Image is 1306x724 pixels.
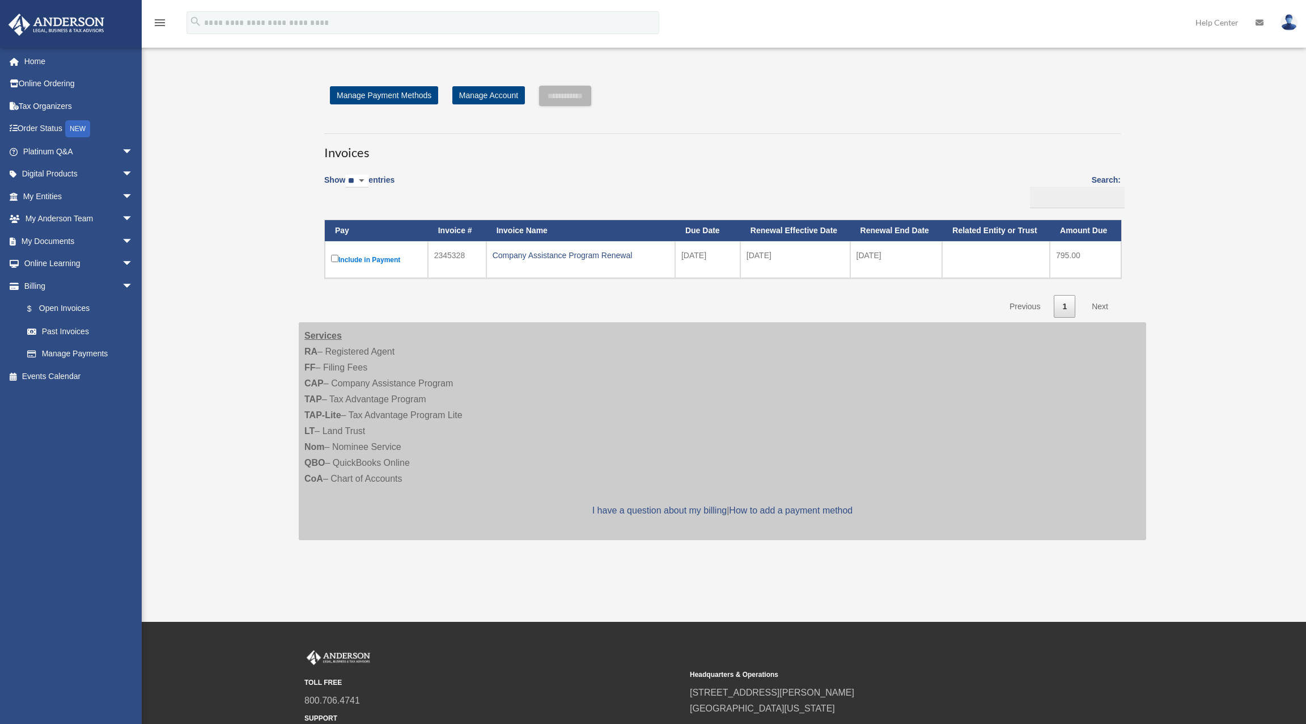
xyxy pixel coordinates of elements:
th: Pay: activate to sort column descending [325,220,428,241]
strong: QBO [304,458,325,468]
span: arrow_drop_down [122,185,145,208]
a: 1 [1054,295,1075,318]
a: Previous [1001,295,1049,318]
a: Home [8,50,150,73]
a: Manage Account [452,86,525,104]
span: arrow_drop_down [122,208,145,231]
a: Past Invoices [16,320,145,343]
div: NEW [65,120,90,137]
strong: Nom [304,442,325,452]
a: $Open Invoices [16,297,139,321]
div: – Registered Agent – Filing Fees – Company Assistance Program – Tax Advantage Program – Tax Advan... [299,322,1146,540]
th: Related Entity or Trust: activate to sort column ascending [942,220,1050,241]
input: Search: [1030,187,1125,208]
label: Search: [1026,173,1121,208]
a: menu [153,20,167,30]
th: Invoice Name: activate to sort column ascending [486,220,675,241]
th: Due Date: activate to sort column ascending [675,220,740,241]
td: [DATE] [850,241,943,278]
input: Include in Payment [331,255,338,262]
a: Online Learningarrow_drop_down [8,252,150,275]
img: Anderson Advisors Platinum Portal [304,650,372,665]
td: 2345328 [428,241,486,278]
a: How to add a payment method [729,506,853,515]
a: 800.706.4741 [304,696,360,705]
span: arrow_drop_down [122,230,145,253]
i: search [189,15,202,28]
span: arrow_drop_down [122,163,145,186]
strong: TAP [304,394,322,404]
strong: CAP [304,378,324,388]
select: Showentries [345,175,368,188]
a: Billingarrow_drop_down [8,275,145,297]
th: Renewal End Date: activate to sort column ascending [850,220,943,241]
strong: FF [304,363,316,372]
img: Anderson Advisors Platinum Portal [5,14,108,36]
a: I have a question about my billing [592,506,727,515]
span: arrow_drop_down [122,275,145,298]
strong: Services [304,331,342,340]
label: Include in Payment [331,252,422,267]
label: Show entries [324,173,395,199]
th: Amount Due: activate to sort column ascending [1050,220,1121,241]
strong: LT [304,426,315,436]
a: Online Ordering [8,73,150,95]
a: Next [1083,295,1117,318]
a: Events Calendar [8,365,150,388]
small: Headquarters & Operations [690,669,1067,681]
td: 795.00 [1050,241,1121,278]
a: My Anderson Teamarrow_drop_down [8,208,150,230]
a: [STREET_ADDRESS][PERSON_NAME] [690,688,854,697]
a: Tax Organizers [8,95,150,117]
i: menu [153,16,167,30]
strong: RA [304,347,317,356]
a: My Entitiesarrow_drop_down [8,185,150,208]
span: arrow_drop_down [122,252,145,276]
a: Platinum Q&Aarrow_drop_down [8,140,150,163]
p: | [304,503,1140,519]
td: [DATE] [740,241,850,278]
a: My Documentsarrow_drop_down [8,230,150,252]
small: TOLL FREE [304,677,682,689]
th: Invoice #: activate to sort column ascending [428,220,486,241]
a: Manage Payments [16,343,145,365]
span: arrow_drop_down [122,140,145,163]
strong: CoA [304,474,323,483]
div: Company Assistance Program Renewal [493,247,669,263]
a: Order StatusNEW [8,117,150,141]
h3: Invoices [324,133,1121,162]
th: Renewal Effective Date: activate to sort column ascending [740,220,850,241]
strong: TAP-Lite [304,410,341,420]
td: [DATE] [675,241,740,278]
a: Manage Payment Methods [330,86,438,104]
span: $ [33,302,39,316]
img: User Pic [1280,14,1297,31]
a: [GEOGRAPHIC_DATA][US_STATE] [690,704,835,713]
a: Digital Productsarrow_drop_down [8,163,150,186]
